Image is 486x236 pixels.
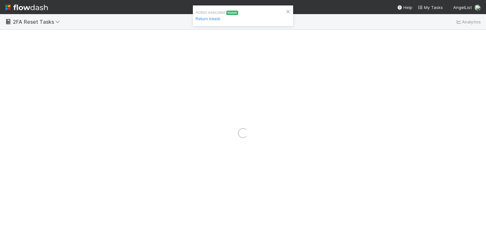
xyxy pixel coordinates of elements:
img: logo-inverted-e16ddd16eac7371096b0.svg [5,2,48,13]
span: 📓 [5,19,12,24]
div: Help [397,4,412,11]
span: Action executed [195,10,238,21]
span: AngelList [453,5,472,10]
button: close [286,8,291,14]
span: Finish [226,11,238,15]
a: Return totask [195,16,220,21]
span: My Tasks [418,5,443,10]
a: My Tasks [418,4,443,11]
a: Analytics [455,18,481,26]
span: 2FA Reset Tasks [13,19,63,25]
img: avatar_a8b9208c-77c1-4b07-b461-d8bc701f972e.png [474,4,481,11]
